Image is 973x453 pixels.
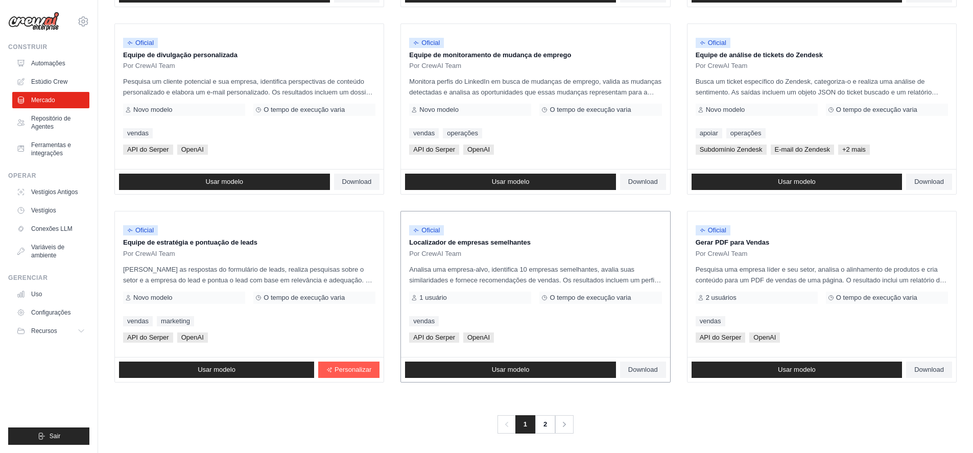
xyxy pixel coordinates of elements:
font: Download [628,366,658,373]
a: Usar modelo [692,362,903,378]
font: Monitora perfis do LinkedIn em busca de mudanças de emprego, valida as mudanças detectadas e anal... [409,78,661,129]
a: Usar modelo [405,174,616,190]
font: Automações [31,60,65,67]
font: Mercado [31,97,55,104]
font: Por CrewAI Team [696,250,748,257]
font: Pesquisa um cliente potencial e sua empresa, identifica perspectivas de conteúdo personalizado e ... [123,78,373,129]
a: Usar modelo [119,174,330,190]
font: Equipe de estratégia e pontuação de leads [123,239,257,246]
font: Pesquisa uma empresa líder e seu setor, analisa o alinhamento de produtos e cria conteúdo para um... [696,266,946,305]
a: Download [334,174,380,190]
a: vendas [123,128,153,138]
font: OpenAI [467,333,490,341]
font: O tempo de execução varia [836,294,917,301]
a: vendas [696,316,725,326]
iframe: Widget de bate-papo [922,404,973,453]
font: Operar [8,172,36,179]
a: operações [726,128,766,138]
font: Configurações [31,309,70,316]
a: apoiar [696,128,722,138]
a: operações [443,128,482,138]
a: Ferramentas e integrações [12,137,89,161]
font: operações [447,129,478,137]
a: vendas [409,128,439,138]
font: vendas [127,129,149,137]
font: vendas [700,317,721,325]
font: Download [914,366,944,373]
a: vendas [123,316,153,326]
font: Novo modelo [706,106,745,113]
font: OpenAI [181,333,204,341]
font: OpenAI [467,146,490,153]
font: Oficial [421,226,440,234]
font: Download [342,178,372,185]
a: Download [620,174,666,190]
font: Busca um ticket específico do Zendesk, categoriza-o e realiza uma análise de sentimento. As saída... [696,78,940,117]
font: vendas [127,317,149,325]
a: Personalizar [318,362,379,378]
a: Variáveis ​​de ambiente [12,239,89,264]
a: Usar modelo [119,362,314,378]
font: operações [730,129,762,137]
font: O tempo de execução varia [264,294,345,301]
font: API do Serper [413,146,455,153]
font: Novo modelo [133,106,173,113]
font: Ferramentas e integrações [31,141,71,157]
font: Download [628,178,658,185]
font: Subdomínio Zendesk [700,146,763,153]
font: Novo modelo [419,106,459,113]
font: OpenAI [181,146,204,153]
a: Vestígios Antigos [12,184,89,200]
font: Por CrewAI Team [123,250,175,257]
button: Sair [8,427,89,445]
font: Usar modelo [198,366,235,373]
font: Equipe de divulgação personalizada [123,51,238,59]
a: Vestígios [12,202,89,219]
font: Repositório de Agentes [31,115,70,130]
font: Por CrewAI Team [123,62,175,69]
font: Conexões LLM [31,225,73,232]
font: marketing [161,317,190,325]
font: Variáveis ​​de ambiente [31,244,64,259]
font: Analisa uma empresa-alvo, identifica 10 empresas semelhantes, avalia suas similaridades e fornece... [409,266,661,305]
font: O tempo de execução varia [550,294,631,301]
a: vendas [409,316,439,326]
font: 1 [524,420,527,428]
font: API do Serper [127,146,169,153]
font: Usar modelo [778,178,816,185]
font: Recursos [31,327,57,335]
font: Oficial [708,226,726,234]
font: Gerar PDF para Vendas [696,239,770,246]
font: Download [914,178,944,185]
font: Oficial [708,39,726,46]
font: API do Serper [413,333,455,341]
font: O tempo de execução varia [550,106,631,113]
font: O tempo de execução varia [264,106,345,113]
a: 2 [535,415,555,434]
a: Download [906,362,952,378]
font: API do Serper [700,333,742,341]
font: [PERSON_NAME] as respostas do formulário de leads, realiza pesquisas sobre o setor e a empresa do... [123,266,374,317]
font: Usar modelo [492,366,530,373]
font: O tempo de execução varia [836,106,917,113]
font: Por CrewAI Team [696,62,748,69]
a: Repositório de Agentes [12,110,89,135]
a: Download [906,174,952,190]
a: Automações [12,55,89,71]
button: Recursos [12,323,89,339]
font: 2 usuários [706,294,737,301]
a: Configurações [12,304,89,321]
a: Download [620,362,666,378]
font: Construir [8,43,48,51]
nav: Paginação [497,415,574,434]
font: Usar modelo [205,178,243,185]
a: Mercado [12,92,89,108]
font: vendas [413,129,435,137]
font: Oficial [135,39,154,46]
font: Usar modelo [492,178,530,185]
font: Oficial [135,226,154,234]
a: Usar modelo [405,362,616,378]
font: apoiar [700,129,718,137]
a: Usar modelo [692,174,903,190]
font: Oficial [421,39,440,46]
